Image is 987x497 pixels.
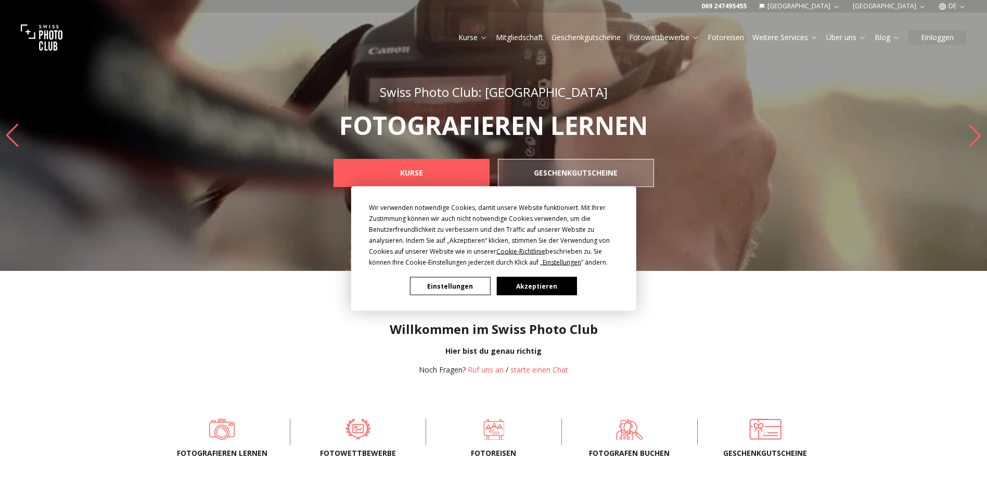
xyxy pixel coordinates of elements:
[369,202,619,268] div: Wir verwenden notwendige Cookies, damit unsere Website funktioniert. Mit Ihrer Zustimmung können ...
[410,277,490,295] button: Einstellungen
[351,187,636,311] div: Cookie Consent Prompt
[543,258,581,267] span: Einstellungen
[496,247,545,256] span: Cookie-Richtlinie
[496,277,576,295] button: Akzeptieren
